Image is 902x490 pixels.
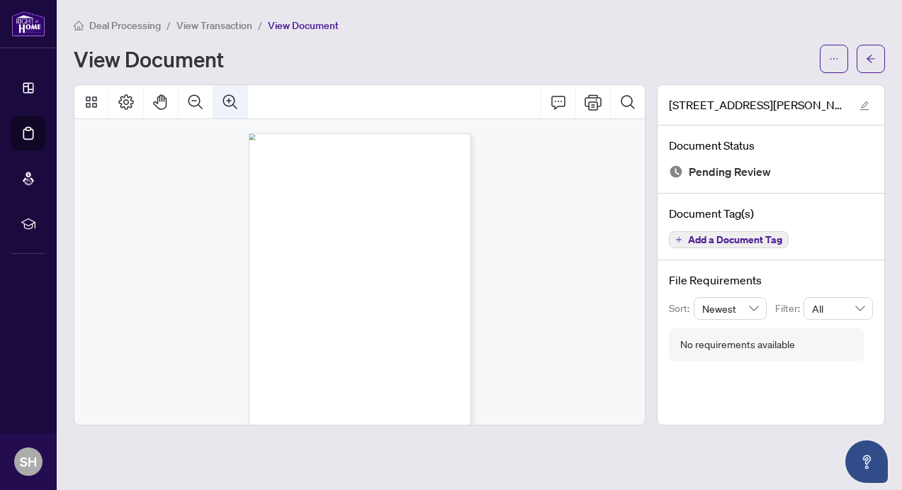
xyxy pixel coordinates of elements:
span: Newest [702,298,759,319]
h4: File Requirements [669,272,873,289]
img: logo [11,11,45,37]
span: ellipsis [829,54,839,64]
li: / [258,17,262,33]
div: No requirements available [680,337,795,352]
h4: Document Status [669,137,873,154]
button: Add a Document Tag [669,231,789,248]
span: home [74,21,84,30]
h4: Document Tag(s) [669,205,873,222]
span: View Transaction [176,19,252,32]
p: Filter: [775,301,804,316]
span: Deal Processing [89,19,161,32]
span: arrow-left [866,54,876,64]
span: SH [20,452,37,472]
button: Open asap [845,440,888,483]
span: Add a Document Tag [688,235,782,245]
span: [STREET_ADDRESS][PERSON_NAME] RECO Guide Signature Page.png [669,96,846,113]
span: Pending Review [689,162,771,182]
span: edit [859,101,869,111]
h1: View Document [74,48,224,70]
li: / [167,17,171,33]
span: plus [675,236,682,243]
span: View Document [268,19,339,32]
img: Document Status [669,165,683,179]
p: Sort: [669,301,694,316]
span: All [812,298,864,319]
